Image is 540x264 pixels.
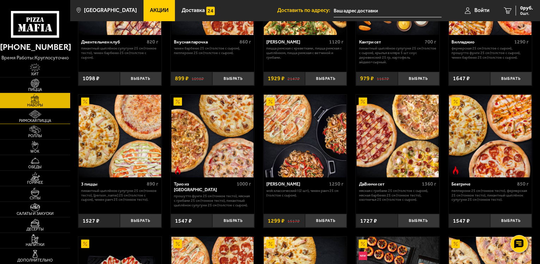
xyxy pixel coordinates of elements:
[174,98,182,106] img: Акционный
[171,95,254,177] a: АкционныйОстрое блюдоТрио из Рио
[451,46,529,60] p: Фермерская 25 см (толстое с сыром), Прошутто Фунги 25 см (толстое с сыром), Чикен Барбекю 25 см (...
[359,189,436,202] p: Мясная с грибами 25 см (толстое с сыром), Мясная Барбекю 25 см (тонкое тесто), Охотничья 25 см (т...
[81,189,158,202] p: Пикантный цыплёнок сулугуни 25 см (тонкое тесто), [PERSON_NAME] 25 см (толстое с сыром), Чикен Ра...
[305,214,347,228] button: Выбрать
[520,6,533,11] span: 0 руб.
[264,95,346,177] img: Вилла Капри
[147,181,158,187] span: 890 г
[175,76,189,81] span: 899 ₽
[266,98,275,106] img: Акционный
[174,181,235,192] div: Трио из [GEOGRAPHIC_DATA]
[212,72,254,86] button: Выбрать
[329,181,344,187] span: 1250 г
[453,218,470,224] span: 1547 ₽
[212,214,254,228] button: Выбрать
[237,181,251,187] span: 1000 г
[174,46,251,55] p: Чикен Барбекю 25 см (толстое с сыром), Пепперони 25 см (толстое с сыром).
[449,95,532,177] a: АкционныйОстрое блюдоБеатриче
[377,76,389,81] s: 1167 ₽
[360,218,377,224] span: 1727 ₽
[263,95,347,177] a: АкционныйВилла Капри
[515,39,529,45] span: 1290 г
[357,95,439,177] img: ДаВинчи сет
[517,181,529,187] span: 850 г
[268,218,285,224] span: 1299 ₽
[78,95,162,177] a: Акционный3 пиццы
[398,72,439,86] button: Выбрать
[266,240,275,248] img: Акционный
[120,214,162,228] button: Выбрать
[120,72,162,86] button: Выбрать
[266,181,327,187] div: [PERSON_NAME]
[451,181,515,187] div: Беатриче
[83,76,99,81] span: 1098 ₽
[81,181,145,187] div: 3 пиццы
[474,8,490,13] span: Войти
[81,98,90,106] img: Акционный
[287,76,300,81] s: 2147 ₽
[359,46,436,64] p: Пикантный цыплёнок сулугуни 25 см (толстое с сыром), крылья в кляре 5 шт соус деревенский 25 гр, ...
[398,214,439,228] button: Выбрать
[182,8,205,13] span: Доставка
[266,189,344,198] p: Wok классический L (2 шт), Чикен Ранч 25 см (толстое с сыром).
[150,8,169,13] span: Акции
[266,46,344,60] p: Пицца Римская с креветками, Пицца Римская с цыплёнком, Пицца Римская с ветчиной и грибами.
[305,72,347,86] button: Выбрать
[451,98,460,106] img: Акционный
[356,95,439,177] a: АкционныйДаВинчи сет
[451,39,512,45] div: Вилладжио
[83,218,99,224] span: 1527 ₽
[266,39,327,45] div: [PERSON_NAME]
[422,181,436,187] span: 1360 г
[359,98,367,106] img: Акционный
[359,181,420,187] div: ДаВинчи сет
[359,240,367,248] img: Акционный
[425,39,436,45] span: 700 г
[174,240,182,248] img: Акционный
[359,252,367,260] img: Новинка
[171,95,254,177] img: Трио из Рио
[147,39,158,45] span: 820 г
[334,4,442,17] input: Ваш адрес доставки
[360,76,374,81] span: 979 ₽
[449,95,532,177] img: Беатриче
[81,46,158,60] p: Пикантный цыплёнок сулугуни 25 см (тонкое тесто), Чикен Барбекю 25 см (толстое с сыром).
[268,76,285,81] span: 1929 ₽
[490,72,532,86] button: Выбрать
[287,218,300,224] s: 1517 ₽
[451,240,460,248] img: Акционный
[239,39,251,45] span: 860 г
[451,166,460,175] img: Острое блюдо
[206,7,215,15] img: 15daf4d41897b9f0e9f617042186c801.svg
[277,8,334,13] span: Доставить по адресу:
[359,39,423,45] div: Кантри сет
[81,240,90,248] img: Акционный
[174,194,251,207] p: Прошутто Фунги 25 см (тонкое тесто), Мясная с грибами 25 см (тонкое тесто), Пикантный цыплёнок су...
[175,218,192,224] span: 1547 ₽
[451,189,529,202] p: Пепперони 25 см (тонкое тесто), Фермерская 25 см (тонкое тесто), Пикантный цыплёнок сулугуни 25 с...
[192,76,204,81] s: 1098 ₽
[174,166,182,175] img: Острое блюдо
[84,8,137,13] span: [GEOGRAPHIC_DATA]
[79,95,161,177] img: 3 пиццы
[453,76,470,81] span: 1647 ₽
[81,39,145,45] div: Джентельмен клуб
[490,214,532,228] button: Выбрать
[174,39,238,45] div: Вкусная парочка
[520,11,533,16] span: 0 шт.
[329,39,344,45] span: 1120 г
